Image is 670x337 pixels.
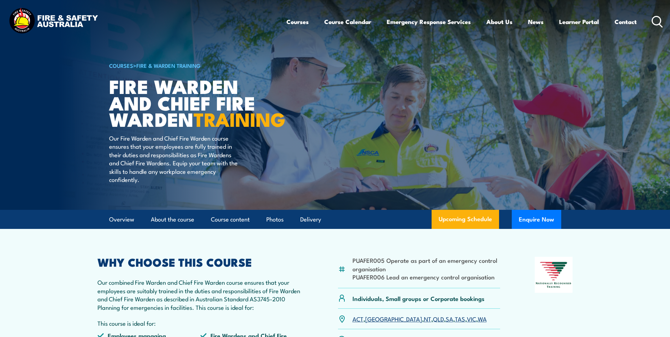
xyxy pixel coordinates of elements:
[615,12,637,31] a: Contact
[352,294,485,302] p: Individuals, Small groups or Corporate bookings
[512,210,561,229] button: Enquire Now
[424,314,431,323] a: NT
[109,134,238,183] p: Our Fire Warden and Chief Fire Warden course ensures that your employees are fully trained in the...
[486,12,512,31] a: About Us
[136,61,201,69] a: Fire & Warden Training
[446,314,453,323] a: SA
[352,315,487,323] p: , , , , , , ,
[352,256,500,273] li: PUAFER005 Operate as part of an emergency control organisation
[528,12,544,31] a: News
[467,314,476,323] a: VIC
[109,78,284,127] h1: Fire Warden and Chief Fire Warden
[433,314,444,323] a: QLD
[97,278,304,311] p: Our combined Fire Warden and Chief Fire Warden course ensures that your employees are suitably tr...
[286,12,309,31] a: Courses
[387,12,471,31] a: Emergency Response Services
[300,210,321,229] a: Delivery
[109,61,284,70] h6: >
[432,210,499,229] a: Upcoming Schedule
[151,210,194,229] a: About the course
[455,314,465,323] a: TAS
[97,257,304,267] h2: WHY CHOOSE THIS COURSE
[365,314,422,323] a: [GEOGRAPHIC_DATA]
[194,104,285,133] strong: TRAINING
[535,257,573,293] img: Nationally Recognised Training logo.
[478,314,487,323] a: WA
[109,61,133,69] a: COURSES
[266,210,284,229] a: Photos
[559,12,599,31] a: Learner Portal
[324,12,371,31] a: Course Calendar
[97,319,304,327] p: This course is ideal for:
[109,210,134,229] a: Overview
[352,314,363,323] a: ACT
[352,273,500,281] li: PUAFER006 Lead an emergency control organisation
[211,210,250,229] a: Course content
